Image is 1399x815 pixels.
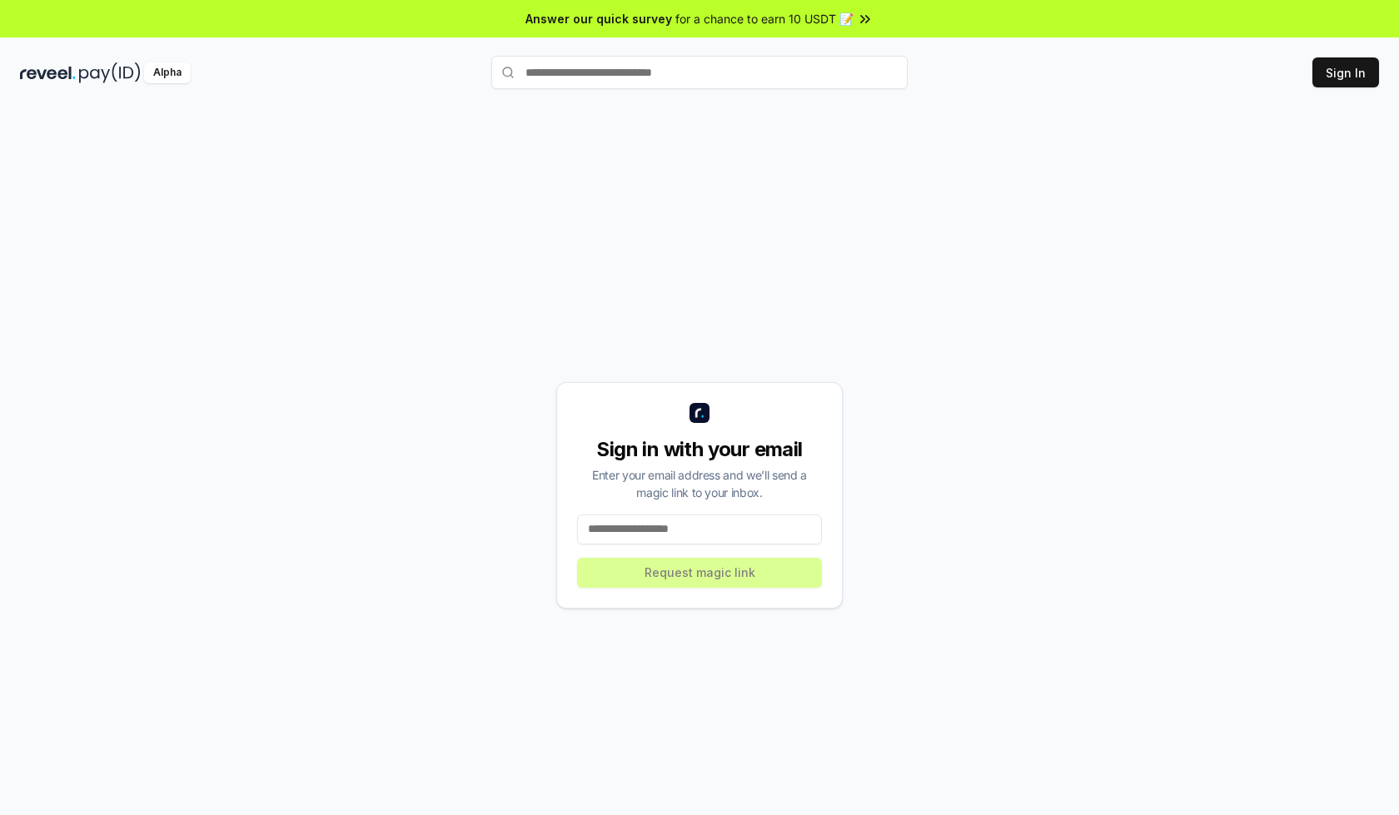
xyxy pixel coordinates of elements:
[577,436,822,463] div: Sign in with your email
[20,62,76,83] img: reveel_dark
[79,62,141,83] img: pay_id
[577,466,822,501] div: Enter your email address and we’ll send a magic link to your inbox.
[525,10,672,27] span: Answer our quick survey
[144,62,191,83] div: Alpha
[690,403,709,423] img: logo_small
[675,10,854,27] span: for a chance to earn 10 USDT 📝
[1312,57,1379,87] button: Sign In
